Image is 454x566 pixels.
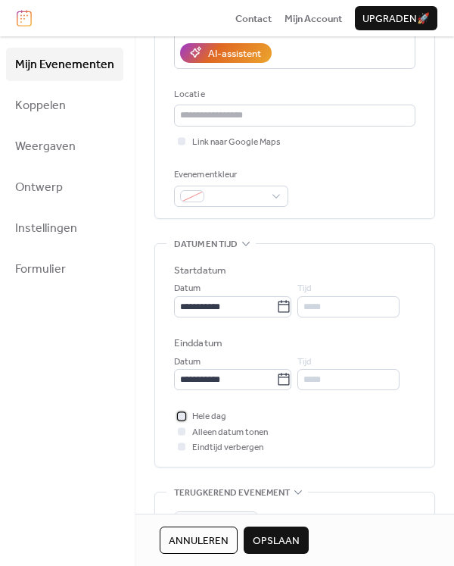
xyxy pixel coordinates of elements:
span: Link naar Google Maps [192,135,281,150]
a: Contact [235,11,272,26]
div: Evenementkleur [174,167,285,183]
span: Weergaven [15,135,76,159]
span: Tijd [297,281,312,296]
span: Datum [174,281,201,296]
a: Instellingen [6,211,123,245]
span: Opslaan [253,533,300,549]
a: Mijn Account [285,11,342,26]
span: Alleen datum tonen [192,425,268,440]
button: Upgraden🚀 [355,6,437,30]
span: Ontwerp [15,176,63,200]
a: Mijn Evenementen [6,48,123,81]
span: Formulier [15,258,66,282]
button: Opslaan [244,527,309,554]
span: Annuleren [169,533,229,549]
span: Datum [174,355,201,370]
span: Instellingen [15,217,77,241]
span: Hele dag [192,409,226,424]
a: Weergaven [6,130,123,163]
a: Formulier [6,252,123,286]
span: Koppelen [15,94,66,118]
span: Eindtijd verbergen [192,440,263,455]
div: Locatie [174,87,412,102]
div: Einddatum [174,336,222,351]
a: Ontwerp [6,170,123,204]
button: Annuleren [160,527,238,554]
button: AI-assistent [180,43,272,63]
div: AI-assistent [208,46,261,61]
span: Upgraden 🚀 [362,11,430,27]
span: Datum en tijd [174,237,238,252]
div: Startdatum [174,263,226,278]
span: Mijn Evenementen [15,53,114,77]
span: Tijd [297,355,312,370]
span: Terugkerend evenement [174,485,290,500]
a: Koppelen [6,89,123,122]
img: logo [17,10,32,27]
